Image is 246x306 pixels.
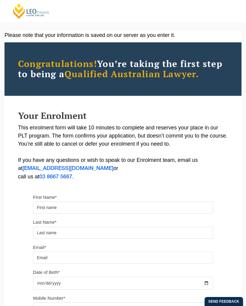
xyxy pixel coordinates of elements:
label: Last Name* [33,219,56,225]
a: [PERSON_NAME] Centre for Law [12,3,50,19]
label: Date of Birth* [33,269,60,275]
label: Mobile Number* [33,295,65,301]
div: Please note that your information is saved on our server as you enter it. [4,31,241,39]
a: [EMAIL_ADDRESS][DOMAIN_NAME] [22,166,113,171]
h2: You’re taking the first step to being a [18,59,228,79]
input: Last name [33,227,213,239]
h2: Your Enrolment [18,111,228,121]
span: Congratulations! [18,58,97,70]
label: First Name* [33,194,57,200]
a: 03 8667 5667 [39,174,72,179]
p: This enrolment form will take 10 minutes to complete and reserves your place in our PLT program. ... [18,124,228,181]
label: Email* [33,244,46,250]
input: Email [33,252,213,264]
input: First name [33,201,213,214]
span: Qualified Australian Lawyer. [64,68,199,80]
